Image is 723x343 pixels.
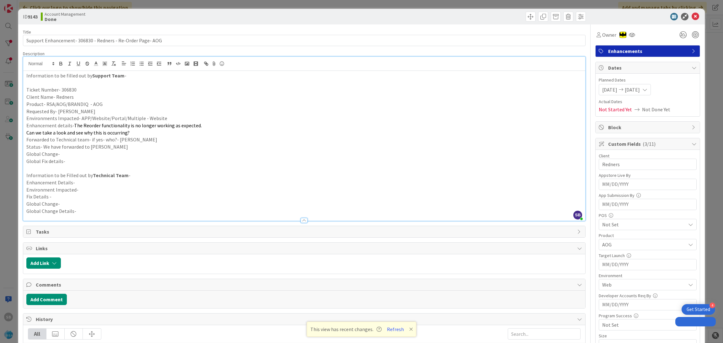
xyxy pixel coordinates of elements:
input: MM/DD/YYYY [602,179,693,190]
button: Refresh [385,325,406,333]
div: Appstore Live By [599,173,697,177]
p: Global Change- [26,150,582,158]
strong: Support Team [92,72,125,79]
p: Status- We have forwarded to [PERSON_NAME] [26,143,582,150]
div: Product [599,233,697,238]
div: All [28,329,46,339]
span: This view has recent changes. [310,325,382,333]
span: ID [23,13,38,20]
p: Environment Impacted- [26,186,582,193]
div: Open Get Started checklist, remaining modules: 4 [682,304,715,315]
label: Title [23,29,31,35]
span: [DATE] [625,86,640,93]
p: Fix Details - [26,193,582,200]
input: MM/DD/YYYY [602,199,693,210]
p: Global Change- [26,200,582,208]
button: Add Link [26,257,61,269]
div: Size [599,334,697,338]
b: 9143 [28,13,38,20]
input: MM/DD/YYYY [602,259,693,270]
img: AC [619,31,626,38]
span: [DATE] [602,86,617,93]
span: Block [608,124,688,131]
span: Enhancements [608,47,688,55]
span: Web [602,281,686,288]
span: Account Management [45,12,85,17]
span: Description [23,51,45,56]
span: Not Done Yet [642,106,670,113]
span: Links [36,245,574,252]
div: Target Launch [599,253,697,258]
p: Client Name- Redners [26,93,582,101]
strong: Technical Team [93,172,129,178]
span: Not Set [602,321,686,329]
span: Dates [608,64,688,71]
span: The Reorder functionality is no longer working as expected. [74,122,202,129]
label: Client [599,153,609,159]
span: Tasks [36,228,574,235]
div: 4 [710,303,715,308]
b: Done [45,17,85,22]
input: type card name here... [23,35,586,46]
div: Get Started [687,306,710,313]
span: Actual Dates [599,98,697,105]
span: History [36,315,574,323]
p: Requested By- [PERSON_NAME] [26,108,582,115]
p: Global Fix details- [26,158,582,165]
span: Owner [602,31,616,39]
span: Custom Fields [608,140,688,148]
p: Forwarded to Technical team- if yes- who?- [PERSON_NAME] [26,136,582,143]
div: POS [599,213,697,218]
p: Information to be Filled out by - [26,172,582,179]
p: Product- RSA/AOG/BRANDIQ - AOG [26,101,582,108]
input: Search... [508,328,581,340]
span: Not Started Yet [599,106,632,113]
p: Global Change Details- [26,208,582,215]
div: App Submission By [599,193,697,198]
span: ( 3/11 ) [643,141,656,147]
div: Developer Accounts Req By [599,293,697,298]
span: SB [573,211,582,219]
span: Can we take a look and see why this is occurring? [26,129,130,136]
p: Environments Impacted- APP/Website/Portal/Multiple - Website [26,115,582,122]
p: Enhancement details- [26,122,582,129]
span: Not Set [602,221,686,228]
p: Information to be filled out by - [26,72,582,79]
div: Environment [599,273,697,278]
button: Add Comment [26,294,67,305]
span: Planned Dates [599,77,697,83]
span: AOG [602,241,686,248]
div: Program Success [599,314,697,318]
span: Comments [36,281,574,288]
p: Ticket Number- 306830 [26,86,582,93]
p: Enhancement Details- [26,179,582,186]
input: MM/DD/YYYY [602,299,693,310]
